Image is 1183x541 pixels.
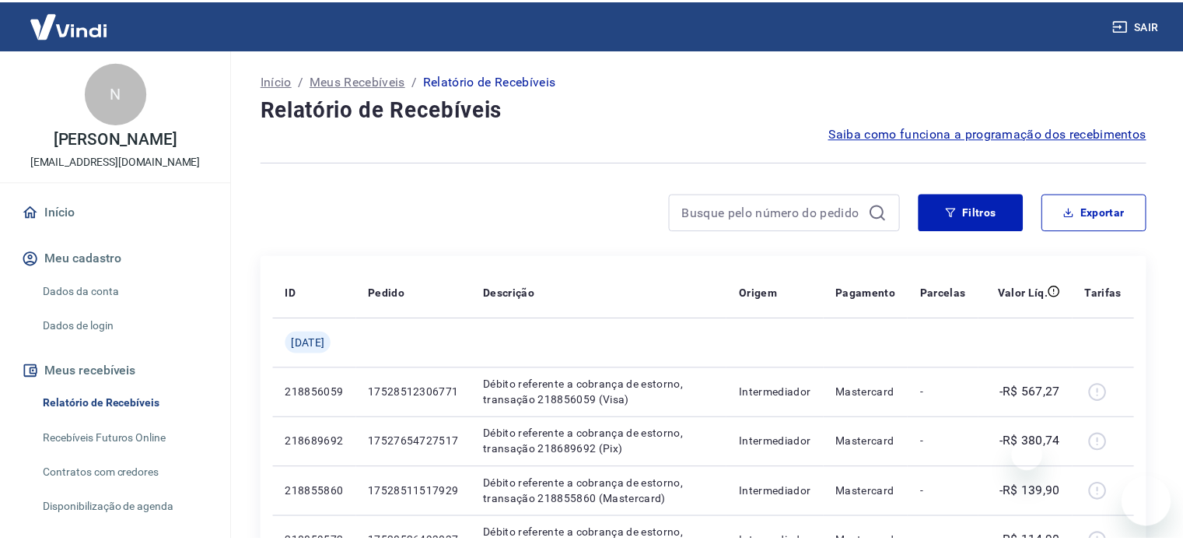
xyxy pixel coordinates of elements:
p: Pagamento [844,286,905,301]
a: Disponibilização de agenda [37,494,214,525]
iframe: Fechar mensagem [1021,441,1052,472]
iframe: Botão para abrir a janela de mensagens [1132,479,1182,529]
p: - [929,385,975,401]
p: Pedido [372,286,408,301]
a: Relatório de Recebíveis [37,389,214,421]
p: Relatório de Recebíveis [427,72,561,90]
a: Meus Recebíveis [313,72,409,90]
div: N [86,62,148,125]
a: Início [19,195,214,230]
p: Mastercard [844,485,905,501]
p: 17528512306771 [372,385,464,401]
input: Busque pelo número do pedido [688,201,870,224]
a: Contratos com credores [37,458,214,490]
p: Intermediador [746,435,818,451]
p: [PERSON_NAME] [54,131,178,147]
button: Sair [1120,11,1176,40]
p: Parcelas [929,286,975,301]
a: Recebíveis Futuros Online [37,424,214,456]
p: -R$ 567,27 [1009,384,1070,402]
p: Débito referente a cobrança de estorno, transação 218856059 (Visa) [488,378,721,409]
a: Saiba como funciona a programação dos recebimentos [836,125,1157,143]
p: Tarifas [1095,286,1132,301]
h4: Relatório de Recebíveis [263,93,1157,125]
p: Débito referente a cobrança de estorno, transação 218689692 (Pix) [488,427,721,458]
p: 17528511517929 [372,485,464,501]
p: - [929,485,975,501]
p: Intermediador [746,485,818,501]
p: Intermediador [746,385,818,401]
p: ID [288,286,299,301]
button: Filtros [927,194,1033,231]
p: [EMAIL_ADDRESS][DOMAIN_NAME] [30,153,202,170]
p: Origem [746,286,784,301]
p: Descrição [488,286,540,301]
button: Meu cadastro [19,242,214,276]
p: Valor Líq. [1007,286,1058,301]
button: Meus recebíveis [19,355,214,389]
a: Dados de login [37,311,214,343]
img: Vindi [19,1,120,48]
p: Débito referente a cobrança de estorno, transação 218855860 (Mastercard) [488,477,721,508]
p: 17527654727517 [372,435,464,451]
p: 218689692 [288,435,347,451]
p: 218856059 [288,385,347,401]
p: Mastercard [844,385,905,401]
p: - [929,435,975,451]
p: -R$ 139,90 [1009,483,1070,502]
p: / [415,72,421,90]
p: -R$ 380,74 [1009,434,1070,452]
p: 218855860 [288,485,347,501]
p: Mastercard [844,435,905,451]
a: Dados da conta [37,276,214,308]
a: Início [263,72,294,90]
span: [DATE] [294,335,327,351]
p: / [300,72,306,90]
button: Exportar [1052,194,1157,231]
